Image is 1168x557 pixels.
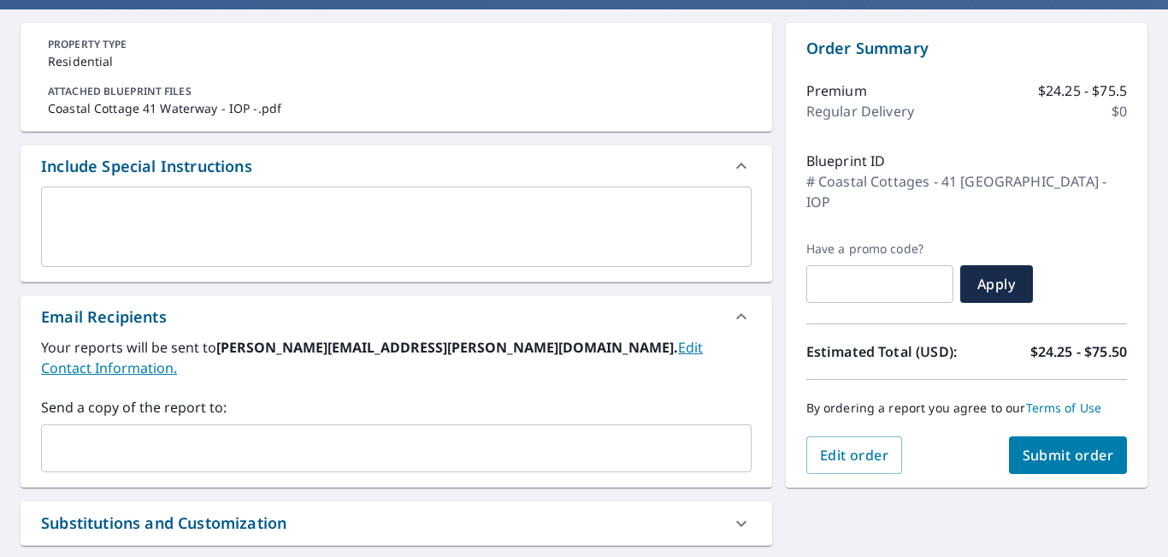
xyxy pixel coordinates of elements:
div: Email Recipients [41,305,167,329]
p: Regular Delivery [806,101,914,121]
div: Include Special Instructions [21,145,772,187]
p: By ordering a report you agree to our [806,400,1127,416]
p: $24.25 - $75.5 [1038,80,1127,101]
span: Apply [974,275,1019,293]
p: $24.25 - $75.50 [1030,341,1127,362]
button: Apply [960,265,1033,303]
button: Submit order [1009,436,1128,474]
span: Edit order [820,446,889,465]
p: $0 [1112,101,1127,121]
a: Terms of Use [1026,400,1102,416]
p: PROPERTY TYPE [48,37,745,52]
span: Submit order [1023,446,1114,465]
p: Order Summary [806,37,1127,60]
p: Premium [806,80,867,101]
b: [PERSON_NAME][EMAIL_ADDRESS][PERSON_NAME][DOMAIN_NAME]. [216,338,678,357]
p: Coastal Cottage 41 Waterway - IOP -.pdf [48,99,745,117]
div: Include Special Instructions [41,155,252,178]
div: Substitutions and Customization [41,512,286,535]
p: Estimated Total (USD): [806,341,967,362]
label: Send a copy of the report to: [41,397,752,418]
label: Your reports will be sent to [41,337,752,378]
p: Residential [48,52,745,70]
div: Email Recipients [21,296,772,337]
p: ATTACHED BLUEPRINT FILES [48,84,745,99]
button: Edit order [806,436,903,474]
label: Have a promo code? [806,241,953,257]
p: # Coastal Cottages - 41 [GEOGRAPHIC_DATA] - IOP [806,171,1127,212]
div: Substitutions and Customization [21,501,772,545]
p: Blueprint ID [806,151,886,171]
